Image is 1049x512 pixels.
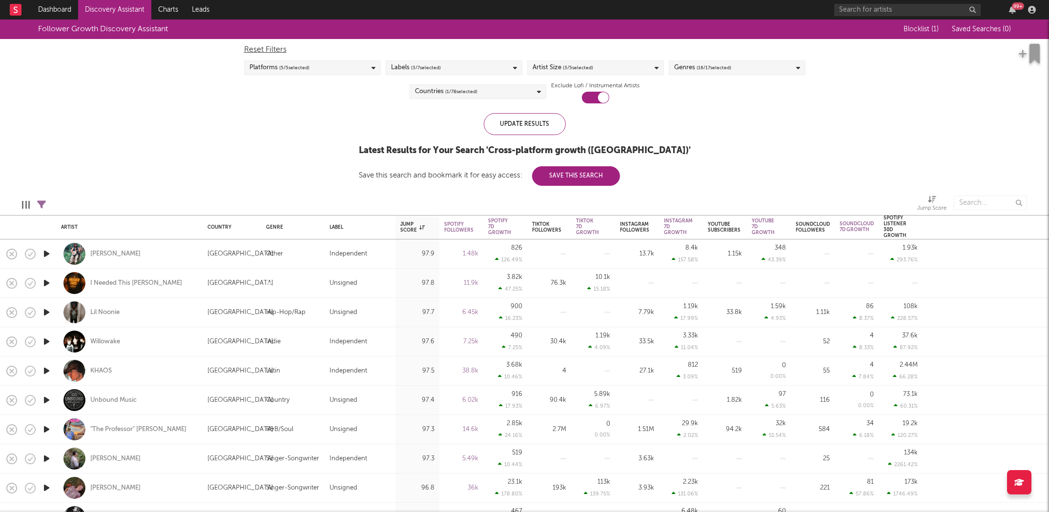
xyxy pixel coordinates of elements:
div: Jump Score [400,221,425,233]
div: [GEOGRAPHIC_DATA] [207,277,273,289]
div: 13.7k [620,248,654,260]
div: 3.63k [620,453,654,465]
div: 916 [512,391,522,397]
div: 97.3 [400,424,434,435]
div: Labels [391,62,441,74]
div: 23.1k [508,479,522,485]
div: 5.49k [444,453,478,465]
div: Hip-Hop/Rap [266,307,306,318]
a: Lil Noonie [90,308,120,317]
div: 29.9k [682,420,698,427]
div: "The Professor" [PERSON_NAME] [90,425,186,434]
div: 2261.42 % [888,461,918,468]
div: 17.93 % [499,403,522,409]
div: 139.75 % [584,491,610,497]
div: [GEOGRAPHIC_DATA] [207,307,273,318]
div: 293.76 % [890,256,918,263]
div: 173k [905,479,918,485]
div: Genre [266,224,315,230]
div: 178.80 % [495,491,522,497]
div: R&B/Soul [266,424,293,435]
div: Platforms [249,62,309,74]
div: 5.63 % [765,403,786,409]
div: Spotify 7D Growth [488,218,511,236]
div: Reset Filters [244,44,805,56]
div: 66.28 % [893,374,918,380]
div: 10.1k [596,274,610,280]
div: Soundcloud Followers [796,221,830,233]
div: 0 [870,392,874,398]
div: [GEOGRAPHIC_DATA] [207,453,273,465]
div: [GEOGRAPHIC_DATA] [207,248,273,260]
div: 900 [511,303,522,310]
span: ( 0 ) [1003,26,1011,33]
div: 2.02 % [677,432,698,438]
div: YouTube Subscribers [708,221,740,233]
div: 131.06 % [672,491,698,497]
div: 97.3 [400,453,434,465]
div: 52 [796,336,830,348]
div: 14.6k [444,424,478,435]
div: 3.82k [507,274,522,280]
div: 97.9 [400,248,434,260]
div: 8.4k [685,245,698,251]
div: Jump Score [917,203,946,215]
a: Willowake [90,337,120,346]
div: Soundcloud 7D Growth [840,221,874,233]
div: 97.7 [400,307,434,318]
a: [PERSON_NAME] [90,454,141,463]
div: Tiktok 7D Growth [576,218,599,236]
div: 221 [796,482,830,494]
div: 108k [904,303,918,310]
div: [PERSON_NAME] [90,484,141,492]
span: Saved Searches [952,26,1011,33]
div: 10.46 % [498,374,522,380]
div: Instagram 7D Growth [664,218,693,236]
div: Filters(11 filters active) [37,191,46,219]
div: Singer-Songwriter [266,482,319,494]
div: [GEOGRAPHIC_DATA] [207,424,273,435]
div: [GEOGRAPHIC_DATA] [207,336,273,348]
div: 76.3k [532,277,566,289]
div: 4.93 % [764,315,786,321]
div: 86 [866,303,874,310]
div: 55 [796,365,830,377]
div: 1.82k [708,394,742,406]
div: 116 [796,394,830,406]
span: ( 5 / 5 selected) [279,62,309,74]
span: Blocklist [904,26,939,33]
div: 1.19k [596,333,610,339]
div: 97 [779,391,786,397]
span: ( 1 ) [931,26,939,33]
div: YouTube 7D Growth [752,218,775,236]
div: 6.18 % [853,432,874,438]
div: Latest Results for Your Search ' Cross-platform growth ([GEOGRAPHIC_DATA]) ' [359,145,691,157]
div: 7.25 % [502,344,522,351]
div: 3.09 % [677,374,698,380]
div: 7.79k [620,307,654,318]
div: Countries [415,86,477,98]
div: 32k [776,420,786,427]
div: 5.89k [594,391,610,397]
div: 30.4k [532,336,566,348]
div: 43.39 % [761,256,786,263]
div: [GEOGRAPHIC_DATA] [207,394,273,406]
div: 7.25k [444,336,478,348]
div: 1.15k [708,248,742,260]
div: 97.6 [400,336,434,348]
div: Update Results [484,113,566,135]
div: 33.8k [708,307,742,318]
div: [GEOGRAPHIC_DATA] [207,482,273,494]
div: Label [329,224,386,230]
div: Unsigned [329,277,357,289]
div: 1.51M [620,424,654,435]
div: Edit Columns [22,191,30,219]
div: 90.4k [532,394,566,406]
div: Tiktok Followers [532,221,561,233]
div: 3.33k [683,333,698,339]
div: I Needed This [PERSON_NAME] [90,279,182,288]
div: 25 [796,453,830,465]
div: 1.11k [796,307,830,318]
div: Independent [329,336,367,348]
div: Independent [329,365,367,377]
